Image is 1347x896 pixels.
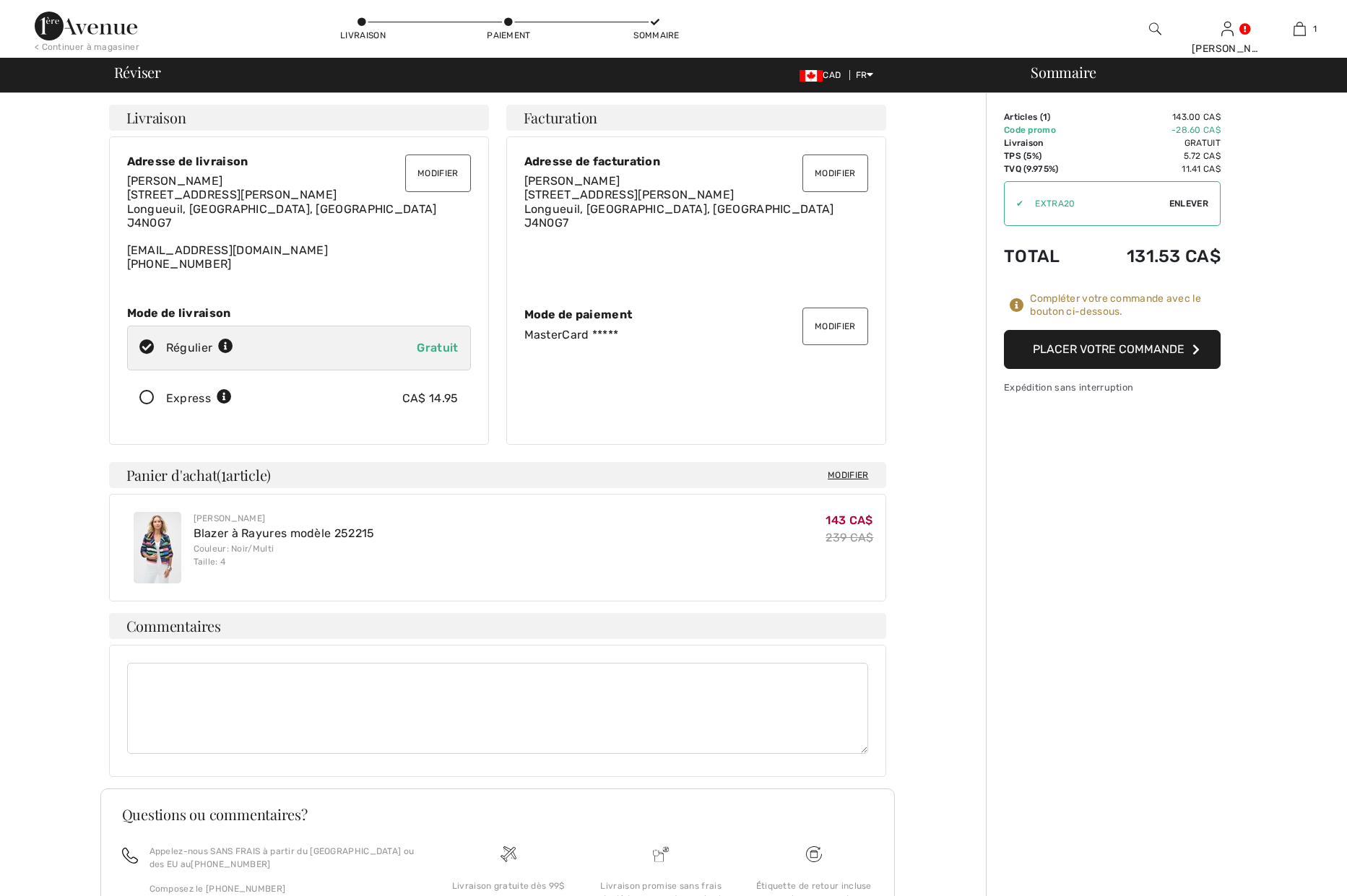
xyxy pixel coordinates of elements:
[1004,232,1085,281] td: Total
[501,846,516,862] img: Livraison gratuite dès 99$
[1264,20,1335,38] a: 1
[127,663,868,754] textarea: Commentaires
[126,110,186,125] span: Livraison
[1085,136,1221,149] td: Gratuit
[800,70,846,80] span: CAD
[109,462,886,488] h4: Panier d'achat
[127,155,471,168] div: Adresse de livraison
[653,846,669,862] img: Livraison promise sans frais de dédouanement surprise&nbsp;!
[1004,162,1085,175] td: TVQ (9.975%)
[826,531,873,544] s: 239 CA$
[1085,162,1221,175] td: 11.41 CA$
[802,155,867,192] button: Modifier
[524,110,598,125] span: Facturation
[524,155,868,168] div: Adresse de facturation
[443,879,573,892] div: Livraison gratuite dès 99$
[633,29,677,42] div: Sommaire
[122,807,873,822] h3: Questions ou commentaires?
[127,188,437,229] span: [STREET_ADDRESS][PERSON_NAME] Longueuil, [GEOGRAPHIC_DATA], [GEOGRAPHIC_DATA] J4N0G7
[194,526,375,540] a: Blazer à Rayures modèle 252215
[191,859,270,869] a: [PHONE_NUMBER]
[1004,136,1085,149] td: Livraison
[1192,41,1262,56] div: [PERSON_NAME]
[1169,197,1208,210] span: Enlever
[1030,292,1221,318] div: Compléter votre commande avec le bouton ci-dessous.
[127,174,223,188] span: [PERSON_NAME]
[487,29,530,42] div: Paiement
[194,512,375,525] div: [PERSON_NAME]
[1085,123,1221,136] td: -28.60 CA$
[826,513,872,527] span: 143 CA$
[806,846,822,862] img: Livraison gratuite dès 99$
[524,308,868,321] div: Mode de paiement
[524,188,834,229] span: [STREET_ADDRESS][PERSON_NAME] Longueuil, [GEOGRAPHIC_DATA], [GEOGRAPHIC_DATA] J4N0G7
[800,70,823,82] img: Canadian Dollar
[1085,149,1221,162] td: 5.72 CA$
[1149,20,1161,38] img: recherche
[1294,20,1306,38] img: Mon panier
[524,174,620,188] span: [PERSON_NAME]
[1221,20,1234,38] img: Mes infos
[1013,65,1338,79] div: Sommaire
[217,465,271,484] span: ( article)
[150,845,415,871] p: Appelez-nous SANS FRAIS à partir du [GEOGRAPHIC_DATA] ou des EU au
[340,29,384,42] div: Livraison
[1221,22,1234,35] a: Se connecter
[109,613,886,639] h4: Commentaires
[122,848,138,864] img: call
[1043,112,1047,122] span: 1
[402,390,459,407] div: CA$ 14.95
[1004,123,1085,136] td: Code promo
[134,512,181,583] img: Blazer à Rayures modèle 252215
[127,174,471,271] div: [EMAIL_ADDRESS][DOMAIN_NAME] [PHONE_NUMBER]
[1004,149,1085,162] td: TPS (5%)
[1004,380,1221,394] div: Expédition sans interruption
[1085,232,1221,281] td: 131.53 CA$
[35,40,139,53] div: < Continuer à magasiner
[35,12,137,40] img: 1ère Avenue
[417,341,458,355] span: Gratuit
[1023,182,1169,225] input: Code promo
[856,70,874,80] span: FR
[405,155,470,192] button: Modifier
[114,65,161,79] span: Réviser
[1005,197,1023,210] div: ✔
[1085,110,1221,123] td: 143.00 CA$
[194,542,375,568] div: Couleur: Noir/Multi Taille: 4
[1313,22,1317,35] span: 1
[802,308,867,345] button: Modifier
[828,468,868,482] span: Modifier
[166,390,232,407] div: Express
[127,306,471,320] div: Mode de livraison
[221,464,226,483] span: 1
[1004,330,1221,369] button: Placer votre commande
[1004,110,1085,123] td: Articles ( )
[166,339,234,357] div: Régulier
